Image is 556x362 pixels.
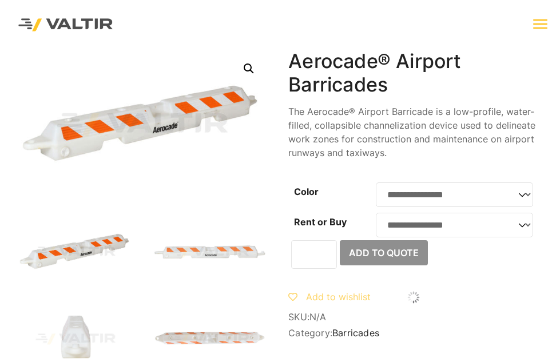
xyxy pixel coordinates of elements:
[340,240,428,265] button: Add to Quote
[288,312,539,323] span: SKU:
[288,50,539,97] h1: Aerocade® Airport Barricades
[288,105,539,160] p: The Aerocade® Airport Barricade is a low-profile, water-filled, collapsible channelization device...
[294,186,319,197] label: Color
[309,311,327,323] span: N/A
[294,216,347,228] label: Rent or Buy
[288,328,539,339] span: Category:
[332,327,379,339] a: Barricades
[9,9,123,41] img: Valtir Rentals
[291,240,337,269] input: Product quantity
[151,217,268,287] img: Aerocade_Nat_Front-1.jpg
[17,217,134,287] img: Aerocade_Nat_3Q-1.jpg
[533,17,547,31] button: menu toggle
